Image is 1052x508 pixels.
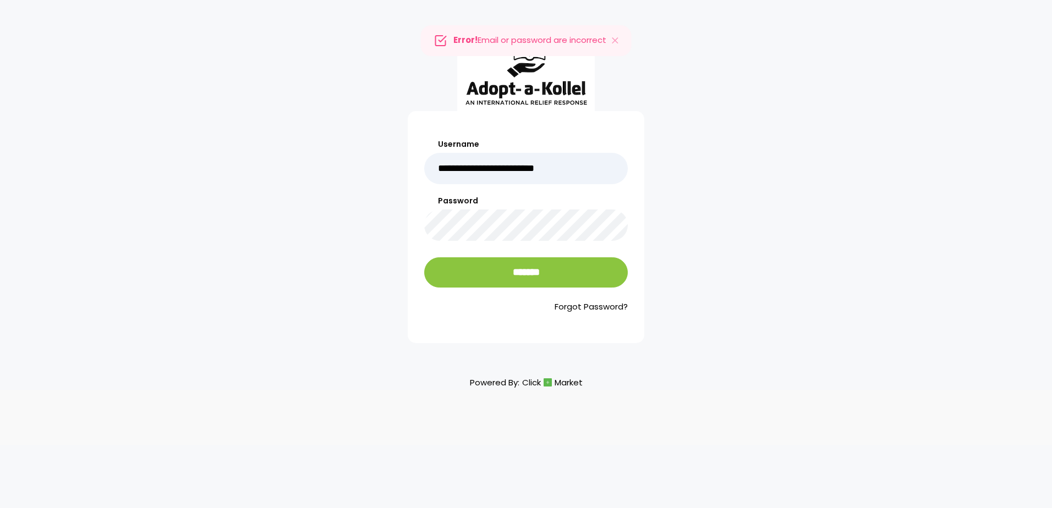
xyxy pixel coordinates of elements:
[544,378,552,386] img: cm_icon.png
[424,301,628,313] a: Forgot Password?
[424,139,628,150] label: Username
[453,34,478,46] strong: Error!
[599,26,631,56] button: Close
[424,195,628,207] label: Password
[522,375,583,390] a: ClickMarket
[457,32,595,111] img: aak_logo_sm.jpeg
[470,375,583,390] p: Powered By:
[421,25,632,56] div: Email or password are incorrect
